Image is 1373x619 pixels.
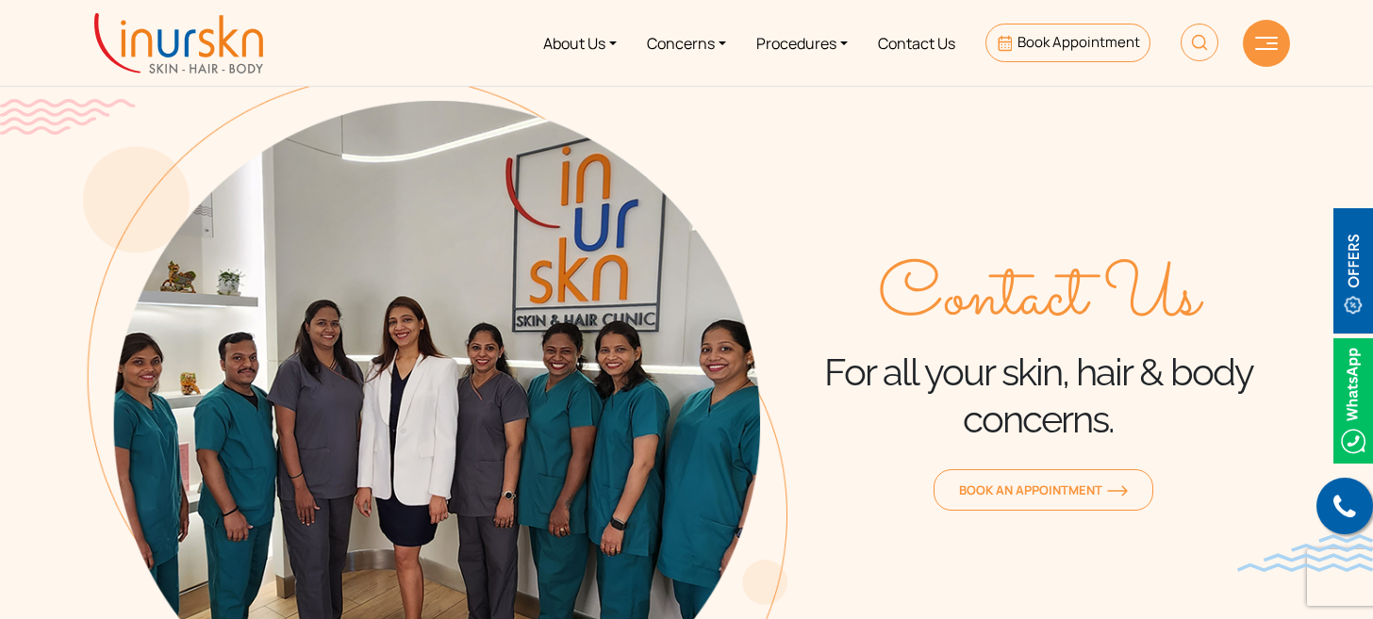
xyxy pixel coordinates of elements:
span: Book Appointment [1017,32,1140,52]
img: bluewave [1237,534,1373,572]
a: Concerns [632,8,741,78]
img: orange-arrow [1107,485,1128,497]
a: Contact Us [863,8,970,78]
img: offerBt [1333,208,1373,334]
a: Book Appointment [985,24,1150,62]
a: Book an Appointmentorange-arrow [934,469,1153,511]
a: Whatsappicon [1333,388,1373,409]
img: HeaderSearch [1181,24,1218,61]
img: Whatsappicon [1333,338,1373,464]
div: For all your skin, hair & body concerns. [787,256,1290,443]
span: Contact Us [878,256,1199,341]
img: inurskn-logo [94,13,263,73]
a: Procedures [741,8,863,78]
img: hamLine.svg [1255,37,1278,50]
span: Book an Appointment [959,481,1128,498]
a: About Us [528,8,632,78]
